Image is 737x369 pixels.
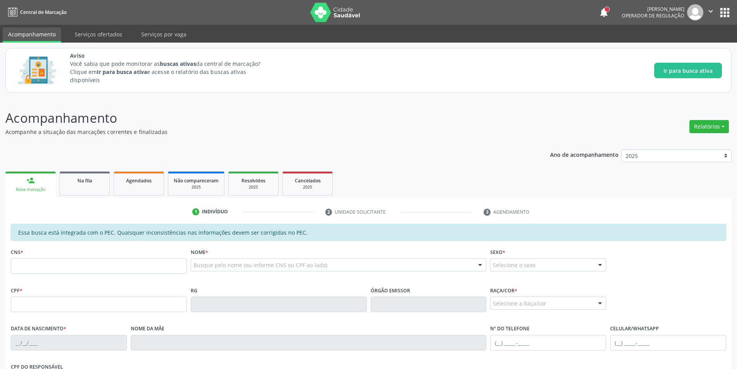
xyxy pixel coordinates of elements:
div: person_add [26,176,35,185]
button: Relatórios [689,120,729,133]
div: 1 [192,208,199,215]
span: Busque pelo nome (ou informe CNS ou CPF ao lado) [193,261,327,269]
button: notifications [598,7,609,18]
div: 2025 [234,184,273,190]
label: RG [191,285,197,297]
span: Selecione o sexo [493,261,535,269]
label: Celular/WhatsApp [610,323,659,335]
label: Raça/cor [490,285,517,297]
span: Na fila [77,177,92,184]
span: Resolvidos [241,177,265,184]
span: Agendados [126,177,152,184]
label: Sexo [490,246,505,258]
img: Imagem de CalloutCard [15,53,59,88]
label: CPF [11,285,22,297]
input: __/__/____ [11,335,127,350]
label: Órgão emissor [371,285,410,297]
div: 2025 [288,184,327,190]
strong: buscas ativas [160,60,196,67]
input: (__) _____-_____ [610,335,726,350]
span: Operador de regulação [622,12,684,19]
a: Serviços por vaga [136,27,192,41]
span: Selecione a Raça/cor [493,299,546,307]
label: Nº do Telefone [490,323,530,335]
p: Você sabia que pode monitorar as da central de marcação? Clique em e acesse o relatório das busca... [70,60,275,84]
div: 2025 [174,184,219,190]
div: Indivíduo [202,208,228,215]
p: Acompanhe a situação das marcações correntes e finalizadas [5,128,514,136]
button:  [703,4,718,21]
p: Acompanhamento [5,108,514,128]
a: Central de Marcação [5,6,67,19]
div: Nova marcação [11,187,50,192]
div: [PERSON_NAME] [622,6,684,12]
label: Nome da mãe [131,323,164,335]
label: Data de nascimento [11,323,66,335]
span: Ir para busca ativa [663,67,713,75]
a: Acompanhamento [3,27,61,43]
img: img [687,4,703,21]
strong: Ir para busca ativa [97,68,147,76]
span: Aviso [70,51,275,60]
p: Ano de acompanhamento [550,149,619,159]
button: Ir para busca ativa [654,63,722,78]
button: apps [718,6,732,19]
label: Nome [191,246,208,258]
label: CNS [11,246,23,258]
div: Essa busca está integrada com o PEC. Quaisquer inconsistências nas informações devem ser corrigid... [11,224,726,241]
i:  [706,7,715,15]
a: Serviços ofertados [69,27,128,41]
span: Cancelados [295,177,321,184]
span: Não compareceram [174,177,219,184]
input: (__) _____-_____ [490,335,606,350]
span: Central de Marcação [20,9,67,15]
